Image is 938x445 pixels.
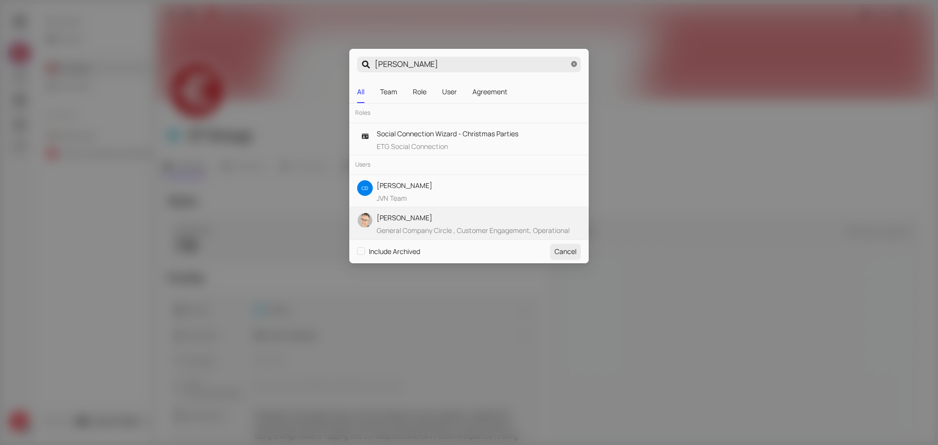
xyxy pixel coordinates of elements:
div: Users [349,155,589,175]
span: Cancel [554,246,576,257]
div: Role [413,86,426,97]
img: LrnfvwZFpW.jpeg [358,213,372,228]
div: Agreement [472,86,508,97]
input: Search... [375,57,573,72]
span: Social Connection Wizard - Christmas Parties [377,128,518,139]
div: Team [380,86,397,97]
div: Chris Wheeldon [349,207,589,239]
div: Roles [349,104,589,123]
span: CD [362,180,368,196]
div: Social Connection Wizard - Christmas Parties [349,123,589,155]
span: Include Archived [365,246,424,257]
span: [PERSON_NAME] [377,212,580,223]
button: Cancel [550,244,581,259]
span: close-circle [571,61,577,67]
span: close-circle [571,60,577,69]
span: JVN Team [377,193,432,204]
div: All [357,86,364,97]
span: General Company Circle , Customer Engagement, Operational Excellence, Process and Systems Excellence [377,225,580,247]
div: User [442,86,457,97]
span: [PERSON_NAME] [377,180,432,191]
div: Chris Drury [349,175,589,207]
span: ETG Social Connection [377,141,518,152]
